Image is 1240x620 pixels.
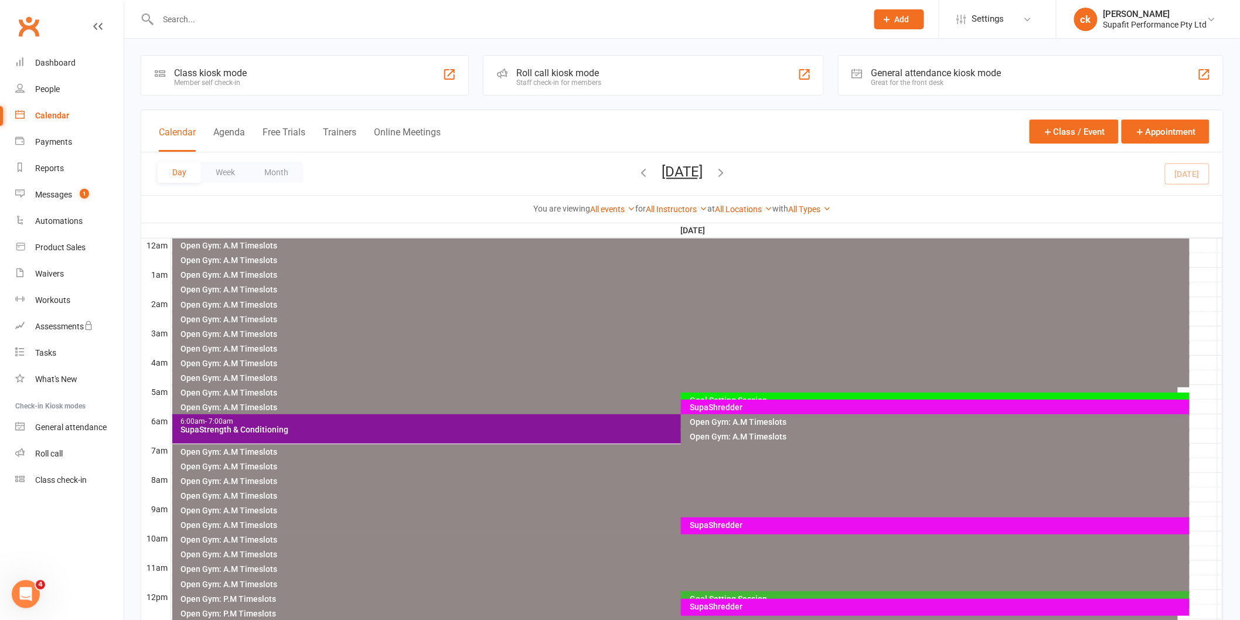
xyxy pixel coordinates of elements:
th: 10am [141,531,171,546]
div: SupaStrength & Conditioning [180,425,1176,434]
div: Open Gym: A.M Timeslots [180,462,1188,471]
span: Settings [972,6,1004,32]
div: Product Sales [35,243,86,252]
div: Dashboard [35,58,76,67]
th: 8am [141,472,171,487]
a: Class kiosk mode [15,467,124,493]
div: Goal Setting Session [689,396,1187,404]
button: [DATE] [662,163,703,180]
div: Supafit Performance Pty Ltd [1103,19,1207,30]
button: Online Meetings [374,127,441,152]
div: Open Gym: A.M Timeslots [180,565,1188,573]
th: 4am [141,355,171,370]
button: Add [874,9,924,29]
div: Reports [35,163,64,173]
th: 12pm [141,590,171,604]
div: Open Gym: A.M Timeslots [180,506,1188,515]
a: Roll call [15,441,124,467]
div: Calendar [35,111,69,120]
div: Tasks [35,348,56,357]
th: 11am [141,560,171,575]
div: Open Gym: A.M Timeslots [689,418,1187,426]
th: 7am [141,443,171,458]
div: Open Gym: A.M Timeslots [180,403,1176,411]
a: Waivers [15,261,124,287]
div: General attendance kiosk mode [871,67,1001,79]
div: Workouts [35,295,70,305]
a: All Types [788,205,831,214]
strong: for [635,204,646,213]
div: SupaShredder [689,521,1187,529]
div: Payments [35,137,72,147]
th: 2am [141,297,171,311]
a: All events [590,205,635,214]
a: Clubworx [14,12,43,41]
a: Calendar [15,103,124,129]
div: [PERSON_NAME] [1103,9,1207,19]
div: ck [1074,8,1098,31]
button: Agenda [213,127,245,152]
strong: You are viewing [533,204,590,213]
div: Open Gym: A.M Timeslots [180,536,1188,544]
strong: with [772,204,788,213]
th: 5am [141,384,171,399]
button: Trainers [323,127,356,152]
div: Open Gym: A.M Timeslots [180,448,1188,456]
div: Open Gym: A.M Timeslots [180,477,1188,485]
a: People [15,76,124,103]
div: People [35,84,60,94]
div: SupaShredder [689,403,1187,411]
div: Open Gym: P.M Timeslots [180,595,1176,603]
strong: at [707,204,715,213]
div: Waivers [35,269,64,278]
div: Open Gym: A.M Timeslots [180,345,1188,353]
div: Open Gym: A.M Timeslots [180,330,1188,338]
div: Staff check-in for members [516,79,601,87]
a: All Instructors [646,205,707,214]
div: Class check-in [35,475,87,485]
a: Tasks [15,340,124,366]
span: Add [895,15,909,24]
a: Dashboard [15,50,124,76]
a: What's New [15,366,124,393]
button: Day [158,162,201,183]
div: Roll call kiosk mode [516,67,601,79]
input: Search... [155,11,859,28]
div: Open Gym: A.M Timeslots [180,550,1188,558]
a: General attendance kiosk mode [15,414,124,441]
a: Messages 1 [15,182,124,208]
th: 3am [141,326,171,340]
div: Great for the front desk [871,79,1001,87]
div: Roll call [35,449,63,458]
th: 6am [141,414,171,428]
div: Open Gym: A.M Timeslots [180,389,1176,397]
button: Calendar [159,127,196,152]
div: SupaShredder [689,602,1187,611]
span: 4 [36,580,45,590]
div: General attendance [35,423,107,432]
span: 1 [80,189,89,199]
span: - 7:00am [206,417,234,425]
a: Product Sales [15,234,124,261]
div: Open Gym: A.M Timeslots [180,374,1188,382]
th: 1am [141,267,171,282]
div: Open Gym: A.M Timeslots [180,315,1188,323]
div: What's New [35,374,77,384]
div: Open Gym: A.M Timeslots [180,241,1188,250]
div: Assessments [35,322,93,331]
a: Assessments [15,314,124,340]
a: Automations [15,208,124,234]
th: 9am [141,502,171,516]
div: Open Gym: A.M Timeslots [180,271,1188,279]
button: Class / Event [1030,120,1119,144]
div: Open Gym: A.M Timeslots [180,301,1188,309]
div: Open Gym: P.M Timeslots [180,609,1176,618]
div: Goal Setting Session [689,595,1187,603]
div: 6:00am [180,418,1176,425]
th: [DATE] [171,223,1218,238]
a: All Locations [715,205,772,214]
div: Open Gym: A.M Timeslots [180,580,1188,588]
div: Open Gym: A.M Timeslots [180,285,1188,294]
div: Member self check-in [174,79,247,87]
button: Appointment [1122,120,1210,144]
